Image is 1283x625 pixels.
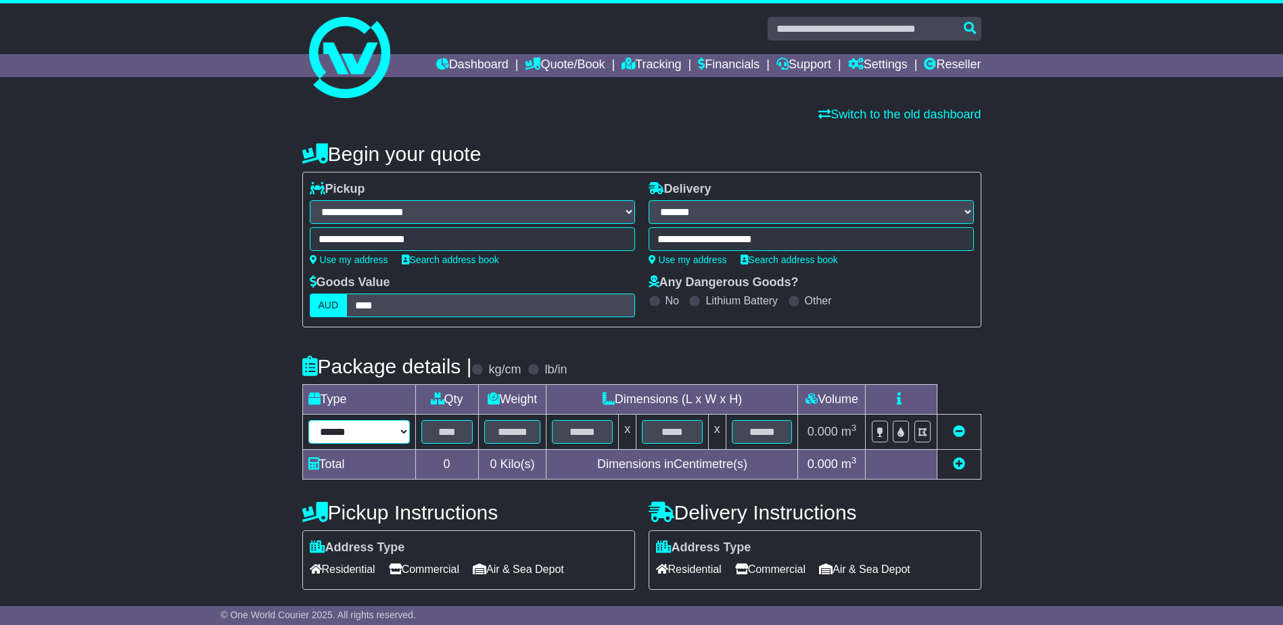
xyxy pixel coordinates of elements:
[488,363,521,377] label: kg/cm
[310,275,390,290] label: Goods Value
[415,450,478,480] td: 0
[302,501,635,524] h4: Pickup Instructions
[798,385,866,415] td: Volume
[310,540,405,555] label: Address Type
[852,455,857,465] sup: 3
[841,425,857,438] span: m
[544,363,567,377] label: lb/in
[622,54,681,77] a: Tracking
[735,559,806,580] span: Commercial
[818,108,981,121] a: Switch to the old dashboard
[741,254,838,265] a: Search address book
[848,54,908,77] a: Settings
[402,254,499,265] a: Search address book
[656,540,751,555] label: Address Type
[708,415,726,450] td: x
[698,54,760,77] a: Financials
[819,559,910,580] span: Air & Sea Depot
[473,559,564,580] span: Air & Sea Depot
[310,182,365,197] label: Pickup
[649,254,727,265] a: Use my address
[656,559,722,580] span: Residential
[808,457,838,471] span: 0.000
[389,559,459,580] span: Commercial
[841,457,857,471] span: m
[546,385,798,415] td: Dimensions (L x W x H)
[924,54,981,77] a: Reseller
[310,559,375,580] span: Residential
[619,415,636,450] td: x
[776,54,831,77] a: Support
[415,385,478,415] td: Qty
[310,254,388,265] a: Use my address
[302,385,415,415] td: Type
[302,450,415,480] td: Total
[808,425,838,438] span: 0.000
[478,385,546,415] td: Weight
[852,423,857,433] sup: 3
[953,425,965,438] a: Remove this item
[525,54,605,77] a: Quote/Book
[805,294,832,307] label: Other
[302,355,472,377] h4: Package details |
[649,182,712,197] label: Delivery
[436,54,509,77] a: Dashboard
[310,294,348,317] label: AUD
[666,294,679,307] label: No
[649,501,981,524] h4: Delivery Instructions
[649,275,799,290] label: Any Dangerous Goods?
[953,457,965,471] a: Add new item
[546,450,798,480] td: Dimensions in Centimetre(s)
[220,609,416,620] span: © One World Courier 2025. All rights reserved.
[478,450,546,480] td: Kilo(s)
[490,457,496,471] span: 0
[302,143,981,165] h4: Begin your quote
[705,294,778,307] label: Lithium Battery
